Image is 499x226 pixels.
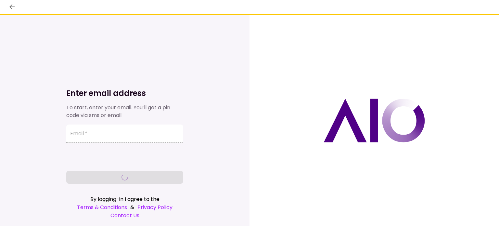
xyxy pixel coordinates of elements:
[66,104,183,119] div: To start, enter your email. You’ll get a pin code via sms or email
[137,203,173,211] a: Privacy Policy
[66,211,183,219] a: Contact Us
[66,88,183,99] h1: Enter email address
[66,203,183,211] div: &
[77,203,127,211] a: Terms & Conditions
[6,1,18,12] button: back
[324,99,425,142] img: AIO logo
[66,195,183,203] div: By logging-in I agree to the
